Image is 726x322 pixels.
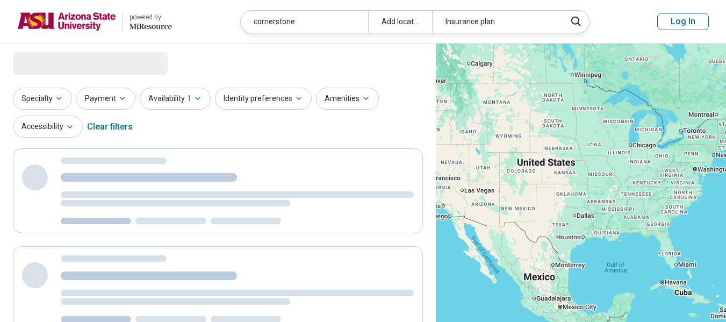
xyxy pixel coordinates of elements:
img: Arizona State University [17,9,116,34]
div: Add location [368,11,432,33]
a: Arizona State Universitypowered by [17,9,172,34]
button: Log In [657,13,709,30]
div: powered by [130,12,172,22]
button: Accessibility [13,116,83,138]
button: Availability1 [140,88,211,110]
button: Identity preferences [215,88,312,110]
div: cornerstone [241,11,368,33]
button: Payment [76,88,135,110]
span: 1 [187,93,191,104]
button: Amenities [316,88,379,110]
div: Insurance plan [432,11,559,33]
button: Specialty [13,88,72,110]
div: Clear filters [87,114,133,140]
span: Loading... [13,52,103,74]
